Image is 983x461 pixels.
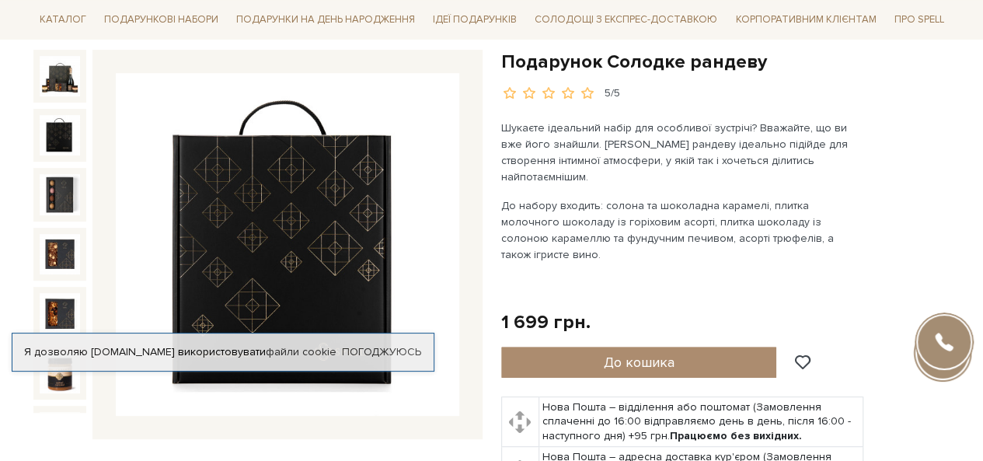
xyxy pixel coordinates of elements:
[603,354,674,371] span: До кошика
[729,6,882,33] a: Корпоративним клієнтам
[605,86,620,101] div: 5/5
[501,120,866,185] p: Шукаєте ідеальний набір для особливої зустрічі? Вважайте, що ви вже його знайшли. [PERSON_NAME] р...
[40,115,80,155] img: Подарунок Солодке рандеву
[501,310,591,334] div: 1 699 грн.
[230,8,421,32] span: Подарунки на День народження
[40,174,80,215] img: Подарунок Солодке рандеву
[40,353,80,393] img: Подарунок Солодке рандеву
[501,347,777,378] button: До кошика
[670,429,802,442] b: Працюємо без вихідних.
[528,6,723,33] a: Солодощі з експрес-доставкою
[116,73,459,417] img: Подарунок Солодке рандеву
[33,8,92,32] span: Каталог
[40,56,80,96] img: Подарунок Солодке рандеву
[266,345,336,358] a: файли cookie
[98,8,225,32] span: Подарункові набори
[40,293,80,334] img: Подарунок Солодке рандеву
[342,345,421,359] a: Погоджуюсь
[887,8,950,32] span: Про Spell
[427,8,523,32] span: Ідеї подарунків
[40,412,80,452] img: Подарунок Солодке рандеву
[40,234,80,274] img: Подарунок Солодке рандеву
[539,397,863,447] td: Нова Пошта – відділення або поштомат (Замовлення сплаченні до 16:00 відправляємо день в день, піс...
[12,345,434,359] div: Я дозволяю [DOMAIN_NAME] використовувати
[501,197,866,263] p: До набору входить: солона та шоколадна карамелі, плитка молочного шоколаду із горіховим асорті, п...
[501,50,950,74] h1: Подарунок Солодке рандеву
